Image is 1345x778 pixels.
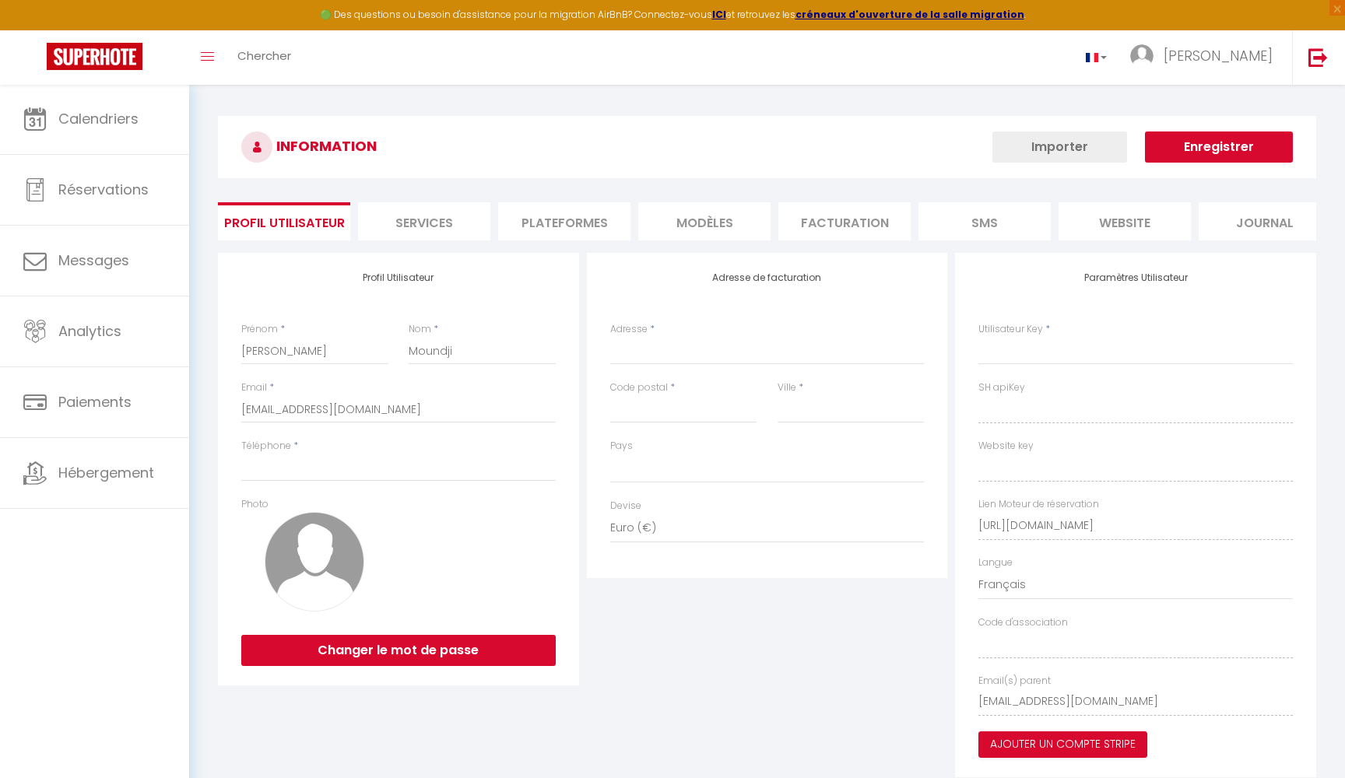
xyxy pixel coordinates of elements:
[1145,131,1293,163] button: Enregistrer
[218,202,350,240] li: Profil Utilisateur
[237,47,291,64] span: Chercher
[712,8,726,21] a: ICI
[992,131,1127,163] button: Importer
[241,635,556,666] button: Changer le mot de passe
[918,202,1051,240] li: SMS
[978,674,1051,689] label: Email(s) parent
[778,202,911,240] li: Facturation
[638,202,771,240] li: MODÈLES
[409,322,431,337] label: Nom
[978,439,1034,454] label: Website key
[1164,46,1273,65] span: [PERSON_NAME]
[241,497,269,512] label: Photo
[978,615,1068,630] label: Code d'association
[1118,30,1292,85] a: ... [PERSON_NAME]
[58,321,121,341] span: Analytics
[12,6,59,53] button: Ouvrir le widget de chat LiveChat
[241,380,267,395] label: Email
[1308,47,1328,67] img: logout
[1199,202,1331,240] li: Journal
[978,731,1147,758] button: Ajouter un compte Stripe
[241,439,291,454] label: Téléphone
[58,109,139,128] span: Calendriers
[241,272,556,283] h4: Profil Utilisateur
[610,499,641,513] label: Devise
[610,322,648,337] label: Adresse
[58,180,149,199] span: Réservations
[610,380,668,395] label: Code postal
[978,497,1099,512] label: Lien Moteur de réservation
[778,380,796,395] label: Ville
[218,116,1316,178] h3: INFORMATION
[58,392,132,412] span: Paiements
[498,202,630,240] li: Plateformes
[795,8,1024,21] a: créneaux d'ouverture de la salle migration
[978,272,1293,283] h4: Paramètres Utilisateur
[1059,202,1191,240] li: website
[241,322,278,337] label: Prénom
[47,43,142,70] img: Super Booking
[226,30,303,85] a: Chercher
[58,463,154,482] span: Hébergement
[58,251,129,270] span: Messages
[610,439,633,454] label: Pays
[978,322,1043,337] label: Utilisateur Key
[1130,44,1154,68] img: ...
[265,512,364,612] img: avatar.png
[358,202,490,240] li: Services
[978,380,1025,395] label: SH apiKey
[610,272,925,283] h4: Adresse de facturation
[978,555,1013,570] label: Langue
